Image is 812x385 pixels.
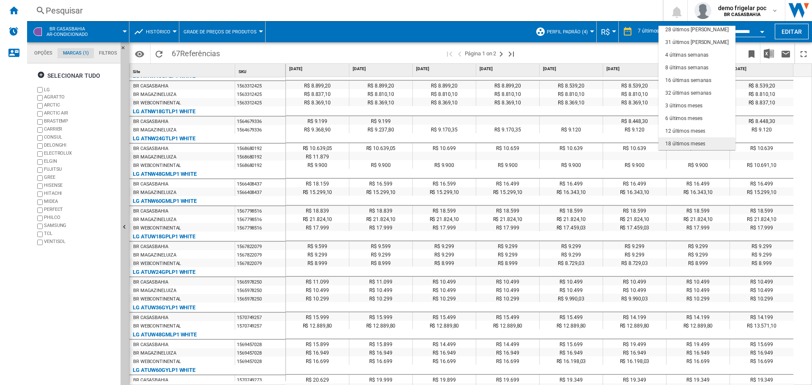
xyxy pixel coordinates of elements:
[665,140,705,147] div: 18 últimos meses
[665,90,711,97] div: 32 últimas semanas
[665,39,729,46] div: 31 últimos [PERSON_NAME]
[665,102,702,109] div: 3 últimos meses
[665,128,705,135] div: 12 últimos meses
[665,64,708,71] div: 8 últimas semanas
[665,52,708,59] div: 4 últimas semanas
[665,77,711,84] div: 16 últimas semanas
[665,115,702,122] div: 6 últimos meses
[665,26,729,33] div: 28 últimos [PERSON_NAME]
